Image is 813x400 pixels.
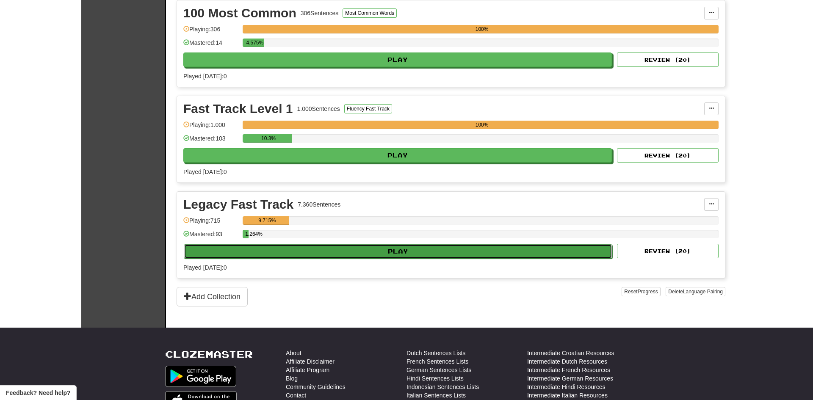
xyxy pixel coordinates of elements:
div: 7.360 Sentences [298,200,340,209]
button: Fluency Fast Track [344,104,392,113]
div: 100% [245,121,719,129]
button: Most Common Words [343,8,397,18]
div: 10.3% [245,134,292,143]
div: Mastered: 14 [183,39,238,52]
a: Blog [286,374,298,383]
span: Played [DATE]: 0 [183,264,227,271]
img: Get it on Google Play [165,366,236,387]
a: German Sentences Lists [406,366,471,374]
button: Add Collection [177,287,248,306]
span: Played [DATE]: 0 [183,168,227,175]
a: Indonesian Sentences Lists [406,383,479,391]
div: 100 Most Common [183,7,296,19]
div: Playing: 1.000 [183,121,238,135]
a: About [286,349,301,357]
button: ResetProgress [622,287,660,296]
a: French Sentences Lists [406,357,468,366]
div: Playing: 306 [183,25,238,39]
div: 9.715% [245,216,289,225]
a: Hindi Sentences Lists [406,374,464,383]
div: 1.264% [245,230,249,238]
a: Italian Sentences Lists [406,391,466,400]
a: Affiliate Disclaimer [286,357,335,366]
button: Play [183,52,612,67]
div: 100% [245,25,719,33]
a: Community Guidelines [286,383,346,391]
div: Mastered: 93 [183,230,238,244]
a: Intermediate Croatian Resources [527,349,614,357]
a: Dutch Sentences Lists [406,349,465,357]
a: Intermediate Dutch Resources [527,357,607,366]
a: Intermediate German Resources [527,374,613,383]
button: Play [184,244,612,259]
span: Language Pairing [683,289,723,295]
span: Played [DATE]: 0 [183,73,227,80]
button: Play [183,148,612,163]
button: DeleteLanguage Pairing [666,287,725,296]
a: Intermediate Italian Resources [527,391,608,400]
a: Affiliate Program [286,366,329,374]
div: Legacy Fast Track [183,198,293,211]
span: Progress [638,289,658,295]
a: Contact [286,391,306,400]
div: Mastered: 103 [183,134,238,148]
button: Review (20) [617,244,719,258]
div: 306 Sentences [301,9,339,17]
a: Intermediate French Resources [527,366,610,374]
div: Fast Track Level 1 [183,102,293,115]
div: 4.575% [245,39,264,47]
a: Intermediate Hindi Resources [527,383,605,391]
span: Open feedback widget [6,389,70,397]
a: Clozemaster [165,349,253,359]
button: Review (20) [617,148,719,163]
div: Playing: 715 [183,216,238,230]
div: 1.000 Sentences [297,105,340,113]
button: Review (20) [617,52,719,67]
